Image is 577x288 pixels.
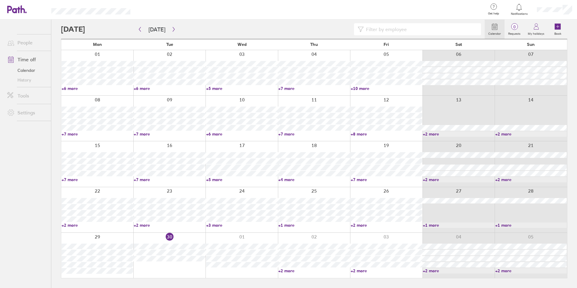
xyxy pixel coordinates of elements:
[505,24,524,29] span: 0
[384,42,389,47] span: Fri
[527,42,535,47] span: Sun
[206,222,278,228] a: +3 more
[351,86,422,91] a: +10 more
[237,42,247,47] span: Wed
[423,131,494,137] a: +2 more
[62,86,133,91] a: +6 more
[505,30,524,36] label: Requests
[278,177,350,182] a: +4 more
[423,222,494,228] a: +1 more
[2,37,51,49] a: People
[524,20,548,39] a: My holidays
[351,222,422,228] a: +2 more
[364,24,477,35] input: Filter by employee
[134,131,205,137] a: +7 more
[2,66,51,75] a: Calendar
[423,177,494,182] a: +2 more
[455,42,462,47] span: Sat
[278,86,350,91] a: +7 more
[505,20,524,39] a: 0Requests
[2,53,51,66] a: Time off
[206,131,278,137] a: +6 more
[509,3,529,16] a: Notifications
[485,20,505,39] a: Calendar
[351,131,422,137] a: +8 more
[484,12,503,15] span: Get help
[2,90,51,102] a: Tools
[134,177,205,182] a: +7 more
[495,268,567,274] a: +2 more
[62,177,133,182] a: +7 more
[2,75,51,85] a: History
[495,222,567,228] a: +1 more
[495,131,567,137] a: +2 more
[134,86,205,91] a: +6 more
[495,177,567,182] a: +2 more
[93,42,102,47] span: Mon
[144,24,170,34] button: [DATE]
[206,86,278,91] a: +5 more
[423,268,494,274] a: +2 more
[548,20,567,39] a: Book
[278,131,350,137] a: +7 more
[485,30,505,36] label: Calendar
[134,222,205,228] a: +2 more
[310,42,318,47] span: Thu
[351,268,422,274] a: +2 more
[551,30,565,36] label: Book
[278,222,350,228] a: +1 more
[206,177,278,182] a: +5 more
[509,12,529,16] span: Notifications
[62,222,133,228] a: +2 more
[351,177,422,182] a: +7 more
[2,107,51,119] a: Settings
[166,42,173,47] span: Tue
[524,30,548,36] label: My holidays
[62,131,133,137] a: +7 more
[278,268,350,274] a: +2 more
